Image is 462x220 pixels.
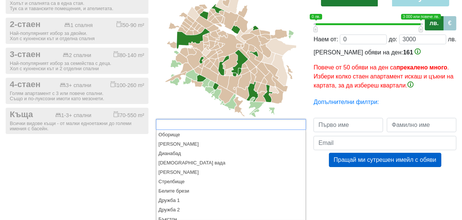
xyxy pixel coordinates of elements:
[314,63,456,90] p: Повече от 50 обяви на ден са . Избери колко стаен апартамент искаш и цъкни на картата, за да избе...
[310,14,322,20] span: 0 лв.
[314,99,379,105] a: Допълнителни филтри:
[10,80,41,90] span: 4-стаен
[407,81,414,87] img: info-3.png
[389,35,397,44] div: до:
[10,61,144,71] div: Най-популярният избор за семейства с деца. Хол с кухненски кът и 2 отделни спални
[314,35,338,44] div: Наем от:
[329,153,441,167] button: Пращай ми сутрешен имейл с обяви
[156,139,306,149] li: [PERSON_NAME]
[425,16,444,30] label: лв.
[397,64,447,71] b: прекалено много
[156,130,306,139] li: Оборище
[6,18,148,44] button: 2-стаен 1 спалня 50-90 m² Най-популярният избор за двойки.Хол с кухненски кът и отделна спалня
[114,111,144,119] div: 70-550 m²
[6,108,148,134] button: Къща 1-3+ спални 70-550 m² Всички видове къщи - от малки едноетажни до големи имения с басейн.
[64,22,92,29] div: 1 спалня
[401,14,441,20] span: 3 000 или повече лв.
[156,167,306,177] li: [PERSON_NAME]
[387,118,456,132] input: Фамилно име
[10,1,144,11] div: Холът и спалнята са в една стая. Тук са и таванските помещения, и ателиетата.
[448,35,456,44] div: лв.
[6,48,148,74] button: 3-стаен 2 спални 80-140 m² Най-популярният избор за семейства с деца.Хол с кухненски кът и 2 отде...
[156,149,306,158] li: Дианабад
[314,136,456,150] input: Email
[10,50,41,60] span: 3-стаен
[117,21,144,29] div: 50-90 m²
[156,196,306,205] li: Дружба 1
[114,51,144,59] div: 80-140 m²
[10,121,144,131] div: Всички видове къщи - от малки едноетажни до големи имения с басейн.
[10,91,144,101] div: Голям апартамент с 3 или повече спални. Също и по-луксозни имоти като мезонети.
[156,158,306,167] li: [DEMOGRAPHIC_DATA] вада
[10,31,144,41] div: Най-популярният избор за двойки. Хол с кухненски кът и отделна спалня
[55,112,92,119] div: 1-3+ спални
[60,82,91,89] div: 3+ спални
[6,78,148,104] button: 4-стаен 3+ спални 100-260 m² Голям апартамент с 3 или повече спални.Също и по-луксозни имоти като...
[443,16,456,30] label: €
[111,81,144,89] div: 100-260 m²
[63,52,91,59] div: 2 спални
[314,48,456,90] div: [PERSON_NAME] обяви на ден:
[156,205,306,214] li: Дружба 2
[156,186,306,196] li: Белите брези
[314,118,383,132] input: Първо име
[415,48,421,54] img: info-3.png
[156,177,306,186] li: Стрелбище
[10,110,33,120] span: Къща
[403,49,413,56] span: 161
[10,20,41,30] span: 2-стаен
